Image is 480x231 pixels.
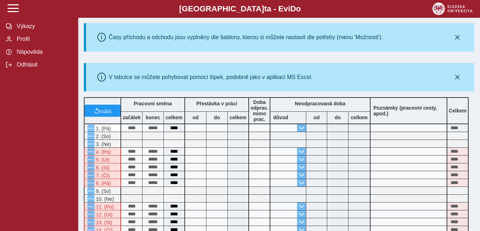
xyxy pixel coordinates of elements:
b: celkem [349,115,370,120]
button: Menu [87,195,95,202]
span: 5. (Út) [95,157,110,163]
span: 3. (Ne) [95,141,111,147]
span: 7. (Čt) [95,173,110,178]
button: Menu [87,179,95,187]
button: Menu [87,172,95,179]
span: 13. (St) [95,220,112,225]
span: 2. (So) [95,133,111,139]
span: Profil [15,36,72,42]
button: Menu [87,219,95,226]
b: konec [142,115,163,120]
div: V systému Magion je vykázána dovolená! [84,163,121,171]
span: 10. (Ne) [95,196,114,202]
b: od [185,115,206,120]
div: V systému Magion je vykázána dovolená! [84,218,121,226]
button: Menu [87,148,95,155]
span: 8. (Pá) [95,180,111,186]
button: Menu [87,156,95,163]
span: 6. (St) [95,165,109,170]
b: Neodpracovaná doba [295,101,345,106]
button: Menu [87,211,95,218]
b: [GEOGRAPHIC_DATA] a - Evi [21,4,459,14]
span: 9. (So) [95,188,111,194]
div: V systému Magion je vykázána dovolená! [84,210,121,218]
button: Menu [87,164,95,171]
span: Odhlásit [15,62,72,68]
b: Poznámky (pracovní cesty, apod.) [371,105,447,116]
span: Nápověda [15,49,72,55]
span: 12. (Út) [95,212,113,217]
button: Menu [87,203,95,210]
span: 11. (Po) [95,204,114,210]
b: Doba odprac. mimo prac. [250,99,269,122]
button: vrátit [85,105,120,117]
span: 1. (Pá) [95,126,111,131]
b: důvod [273,115,288,120]
div: V systému Magion je vykázána dovolená! [84,148,121,156]
div: V systému Magion je vykázána dovolená! [84,179,121,187]
button: Menu [87,125,95,132]
span: o [296,4,301,13]
span: vrátit [99,108,112,114]
div: V systému Magion je vykázána dovolená! [84,203,121,210]
button: Menu [87,187,95,194]
div: V systému Magion je vykázána dovolená! [84,156,121,163]
img: logo_web_su.png [432,2,473,15]
b: začátek [121,115,142,120]
b: celkem [164,115,184,120]
b: Pracovní směna [134,101,172,106]
button: Menu [87,140,95,147]
span: 4. (Po) [95,149,111,155]
b: Přestávka v práci [196,101,237,106]
b: celkem [228,115,248,120]
b: Celkem [449,108,466,114]
div: V systému Magion je vykázána dovolená! [84,171,121,179]
span: D [290,4,296,13]
b: do [327,115,348,120]
div: Časy příchodu a odchodu jsou vyplněny dle šablony, kterou si můžete nastavit dle potřeby (menu 'M... [109,34,383,41]
span: Výkazy [15,23,72,30]
b: od [306,115,327,120]
b: do [206,115,227,120]
button: Menu [87,132,95,140]
span: t [264,4,266,13]
div: V tabulce se můžete pohybovat pomocí šipek, podobně jako v aplikaci MS Excel. [109,74,313,80]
